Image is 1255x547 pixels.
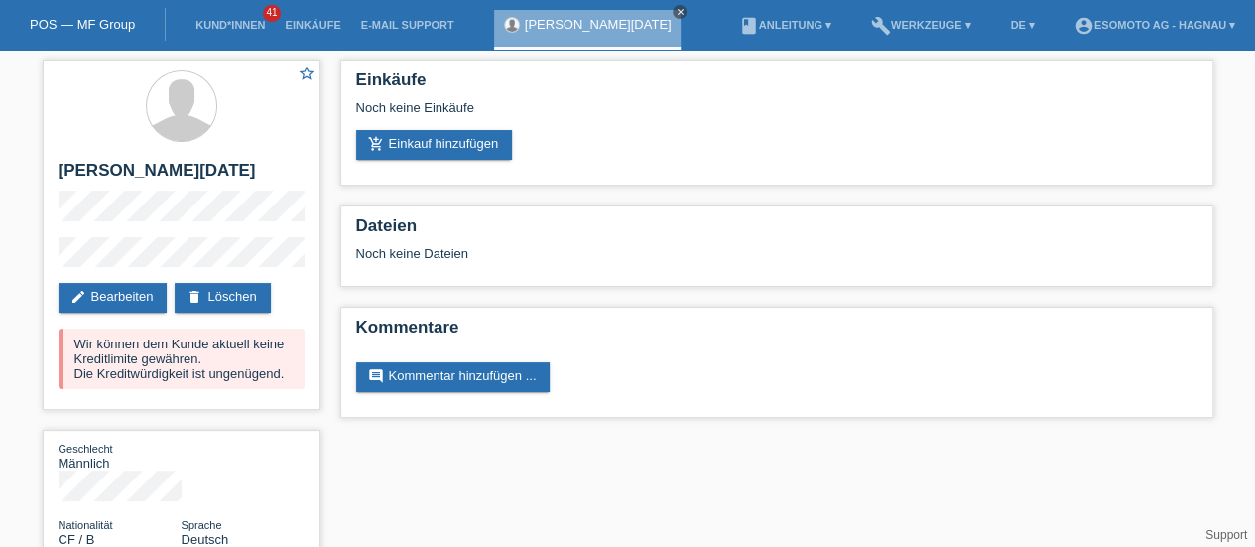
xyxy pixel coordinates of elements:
h2: Dateien [356,216,1197,246]
a: account_circleEsomoto AG - Hagnau ▾ [1065,19,1245,31]
span: 41 [263,5,281,22]
div: Männlich [59,441,182,471]
a: Kund*innen [186,19,275,31]
div: Noch keine Dateien [356,246,962,261]
i: account_circle [1074,16,1094,36]
i: add_shopping_cart [368,136,384,152]
div: Wir können dem Kunde aktuell keine Kreditlimite gewähren. Die Kreditwürdigkeit ist ungenügend. [59,329,305,389]
i: delete [187,289,202,305]
i: star_border [298,65,315,82]
a: Einkäufe [275,19,350,31]
a: E-Mail Support [351,19,464,31]
a: commentKommentar hinzufügen ... [356,362,551,392]
i: edit [70,289,86,305]
div: Noch keine Einkäufe [356,100,1197,130]
a: bookAnleitung ▾ [729,19,841,31]
a: [PERSON_NAME][DATE] [525,17,672,32]
h2: Kommentare [356,318,1197,347]
a: buildWerkzeuge ▾ [861,19,981,31]
span: Deutsch [182,532,229,547]
a: add_shopping_cartEinkauf hinzufügen [356,130,513,160]
a: star_border [298,65,315,85]
i: build [871,16,891,36]
a: POS — MF Group [30,17,135,32]
a: Support [1205,528,1247,542]
span: Geschlecht [59,443,113,455]
h2: [PERSON_NAME][DATE] [59,161,305,191]
i: comment [368,368,384,384]
a: DE ▾ [1000,19,1044,31]
i: book [739,16,759,36]
span: Sprache [182,519,222,531]
a: deleteLöschen [175,283,270,313]
span: Zentralafrikanische Republik / B / 15.08.2022 [59,532,95,547]
h2: Einkäufe [356,70,1197,100]
i: close [675,7,685,17]
a: close [673,5,687,19]
span: Nationalität [59,519,113,531]
a: editBearbeiten [59,283,168,313]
